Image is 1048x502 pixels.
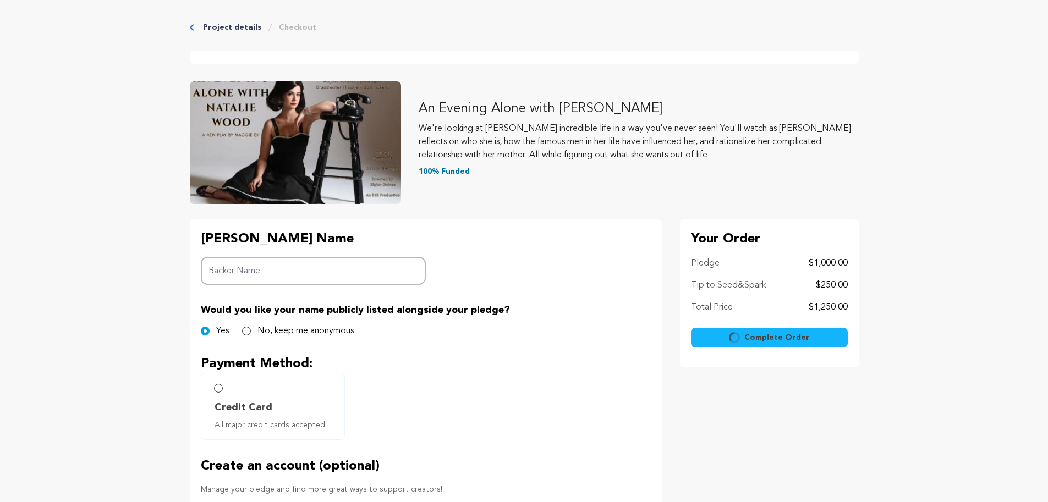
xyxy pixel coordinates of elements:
[201,457,651,475] p: Create an account (optional)
[419,166,859,177] p: 100% Funded
[190,81,401,204] img: An Evening Alone with Natalie Wood image
[419,122,859,162] p: We're looking at [PERSON_NAME] incredible life in a way you've never seen! You'll watch as [PERSO...
[809,301,848,314] p: $1,250.00
[203,22,261,33] a: Project details
[257,324,354,338] label: No, keep me anonymous
[190,22,859,33] div: Breadcrumb
[419,100,859,118] p: An Evening Alone with [PERSON_NAME]
[215,420,336,431] span: All major credit cards accepted.
[691,257,720,270] p: Pledge
[744,332,810,343] span: Complete Order
[691,328,848,347] button: Complete Order
[201,355,651,373] p: Payment Method:
[201,230,426,248] p: [PERSON_NAME] Name
[216,324,229,338] label: Yes
[691,230,848,248] p: Your Order
[201,484,651,495] p: Manage your pledge and find more great ways to support creators!
[809,257,848,270] p: $1,000.00
[215,400,272,415] span: Credit Card
[201,302,651,318] p: Would you like your name publicly listed alongside your pledge?
[691,279,766,292] p: Tip to Seed&Spark
[201,257,426,285] input: Backer Name
[816,279,848,292] p: $250.00
[691,301,733,314] p: Total Price
[279,22,316,33] a: Checkout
